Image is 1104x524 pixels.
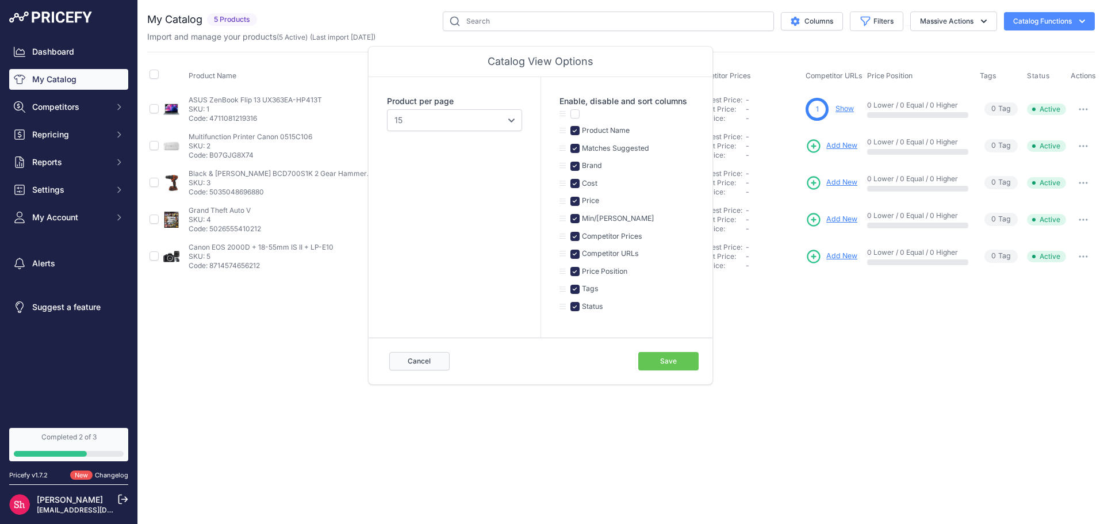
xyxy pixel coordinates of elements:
p: Code: 5035048696880 [189,188,373,197]
button: Competitors [9,97,128,117]
span: 0 [991,214,996,225]
label: Price Position [580,266,627,277]
button: Massive Actions [910,12,997,31]
span: ( ) [277,33,308,41]
span: 5 Products [207,13,257,26]
p: Code: 8714574656212 [189,261,333,270]
span: Active [1027,214,1066,225]
span: - [746,243,749,251]
p: Multifunction Printer Canon 0515C106 [189,132,312,141]
p: SKU: 5 [189,252,333,261]
p: ASUS ZenBook Flip 13 UX363EA-HP413T [189,95,322,105]
a: 5 Active [279,33,305,41]
p: 0 Lower / 0 Equal / 0 Higher [867,174,968,183]
span: Add New [826,140,857,151]
span: Tag [984,250,1018,263]
span: Actions [1071,71,1096,80]
span: My Account [32,212,108,223]
input: Search [443,12,774,31]
a: Dashboard [9,41,128,62]
p: 0 Lower / 0 Equal / 0 Higher [867,137,968,147]
a: Changelog [95,471,128,479]
p: 0 Lower / 0 Equal / 0 Higher [867,211,968,220]
div: Pricefy v1.7.2 [9,471,48,480]
span: Status [1027,71,1050,81]
div: Highest Price: [691,178,746,188]
a: Show [835,104,854,113]
a: Add New [806,175,857,191]
div: Highest Price: [691,141,746,151]
div: Highest Price: [691,105,746,114]
span: (Last import [DATE]) [310,33,375,41]
label: Price [580,196,599,206]
p: Code: 4711081219316 [189,114,322,123]
label: Min/[PERSON_NAME] [580,213,654,224]
span: Competitor URLs [806,71,862,80]
p: SKU: 3 [189,178,373,188]
span: Add New [826,251,857,262]
label: Product per page [387,95,522,107]
label: Competitor URLs [580,248,639,259]
div: AVG Price: [691,261,746,270]
span: - [746,151,749,159]
span: New [70,471,93,480]
p: SKU: 1 [189,105,322,114]
span: Reports [32,156,108,168]
span: - [746,215,749,224]
p: Code: B07GJG8X74 [189,151,312,160]
a: Add New [806,212,857,228]
a: My Catalog [9,69,128,90]
p: Import and manage your products [147,31,375,43]
a: [EMAIL_ADDRESS][DOMAIN_NAME] [37,506,157,514]
button: Columns [781,12,843,30]
button: My Account [9,207,128,228]
span: Price Position [867,71,913,80]
span: Active [1027,140,1066,152]
span: - [746,114,749,123]
span: - [746,141,749,150]
span: Tag [984,102,1018,116]
a: Completed 2 of 3 [9,428,128,461]
a: Add New [806,138,857,154]
span: 1 [816,104,819,114]
span: - [746,188,749,196]
nav: Sidebar [9,41,128,414]
p: SKU: 4 [189,215,261,224]
button: Repricing [9,124,128,145]
span: Add New [826,177,857,188]
label: Brand [580,160,602,171]
div: Highest Price: [691,215,746,224]
span: 0 [991,177,996,188]
span: Active [1027,104,1066,115]
button: Filters [850,12,903,31]
button: Cancel [389,352,450,370]
button: Status [1027,71,1052,81]
span: 0 [991,140,996,151]
span: Competitor Prices [691,71,751,80]
div: Completed 2 of 3 [14,433,124,442]
span: - [746,206,749,215]
span: - [746,95,749,104]
span: 0 [991,251,996,262]
span: Product Name [189,71,236,80]
label: Tags [580,284,599,294]
span: - [746,132,749,141]
a: [PERSON_NAME] [37,495,103,504]
div: AVG Price: [691,224,746,234]
a: Suggest a feature [9,297,128,318]
span: - [746,105,749,113]
p: Grand Theft Auto V [189,206,261,215]
img: Pricefy Logo [9,12,92,23]
span: Competitors [32,101,108,113]
span: 0 [991,104,996,114]
p: Canon EOS 2000D + 18-55mm IS II + LP-E10 [189,243,333,252]
label: Status [580,301,603,312]
div: Highest Price: [691,252,746,261]
div: AVG Price: [691,114,746,123]
a: Add New [806,248,857,265]
div: AVG Price: [691,188,746,197]
span: - [746,252,749,261]
span: Settings [32,184,108,196]
span: Repricing [32,129,108,140]
span: Tag [984,139,1018,152]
